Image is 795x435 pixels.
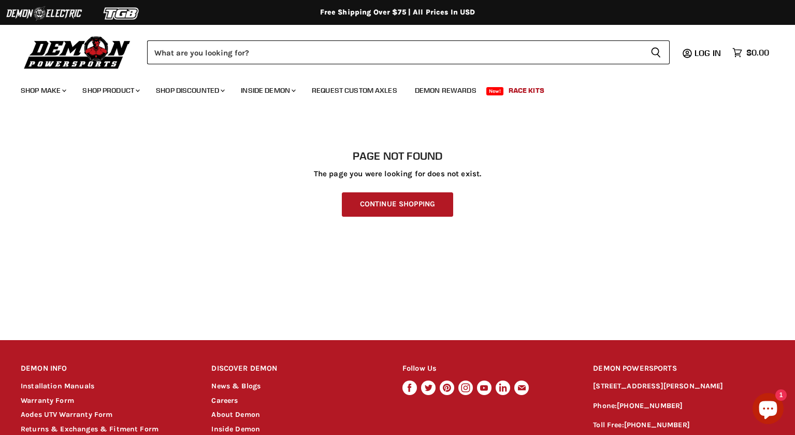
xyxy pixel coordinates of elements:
[593,357,774,381] h2: DEMON POWERSPORTS
[13,76,767,101] ul: Main menu
[402,357,574,381] h2: Follow Us
[642,40,670,64] button: Search
[21,396,74,405] a: Warranty Form
[304,80,405,101] a: Request Custom Axles
[695,48,721,58] span: Log in
[21,382,94,390] a: Installation Manuals
[727,45,774,60] a: $0.00
[233,80,302,101] a: Inside Demon
[593,400,774,412] p: Phone:
[21,357,192,381] h2: DEMON INFO
[211,396,238,405] a: Careers
[21,150,774,162] h1: Page not found
[21,410,112,419] a: Aodes UTV Warranty Form
[211,382,261,390] a: News & Blogs
[21,425,158,433] a: Returns & Exchanges & Fitment Form
[501,80,552,101] a: Race Kits
[75,80,146,101] a: Shop Product
[690,48,727,58] a: Log in
[617,401,683,410] a: [PHONE_NUMBER]
[148,80,231,101] a: Shop Discounted
[83,4,161,23] img: TGB Logo 2
[593,381,774,392] p: [STREET_ADDRESS][PERSON_NAME]
[211,357,383,381] h2: DISCOVER DEMON
[147,40,670,64] form: Product
[21,170,774,178] p: The page you were looking for does not exist.
[211,425,260,433] a: Inside Demon
[407,80,484,101] a: Demon Rewards
[147,40,642,64] input: Search
[624,420,690,429] a: [PHONE_NUMBER]
[749,393,787,427] inbox-online-store-chat: Shopify online store chat
[13,80,73,101] a: Shop Make
[746,48,769,58] span: $0.00
[21,34,134,71] img: Demon Powersports
[593,419,774,431] p: Toll Free:
[486,87,504,95] span: New!
[211,410,260,419] a: About Demon
[5,4,83,23] img: Demon Electric Logo 2
[342,192,453,217] a: Continue Shopping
